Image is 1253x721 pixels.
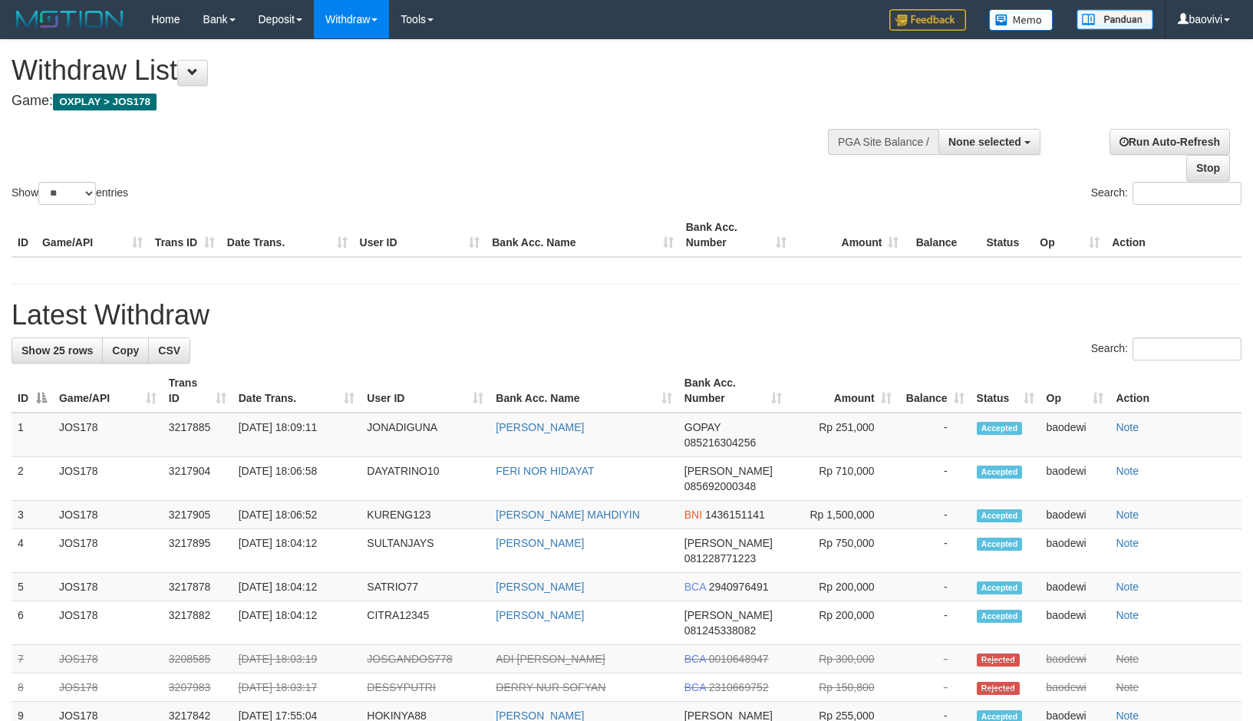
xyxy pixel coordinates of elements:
[1040,645,1110,673] td: baodewi
[1077,9,1153,30] img: panduan.png
[788,501,898,529] td: Rp 1,500,000
[12,8,128,31] img: MOTION_logo.png
[1116,681,1139,693] a: Note
[53,94,157,110] span: OXPLAY > JOS178
[361,413,490,457] td: JONADIGUNA
[1133,182,1241,205] input: Search:
[948,136,1021,148] span: None selected
[102,337,149,364] a: Copy
[1116,609,1139,621] a: Note
[684,537,773,549] span: [PERSON_NAME]
[1091,182,1241,205] label: Search:
[684,465,773,477] span: [PERSON_NAME]
[788,601,898,645] td: Rp 200,000
[788,645,898,673] td: Rp 300,000
[53,673,163,702] td: JOS178
[232,573,361,601] td: [DATE] 18:04:12
[232,601,361,645] td: [DATE] 18:04:12
[361,529,490,573] td: SULTANJAYS
[977,581,1023,594] span: Accepted
[977,466,1023,479] span: Accepted
[496,421,584,433] a: [PERSON_NAME]
[1186,155,1230,181] a: Stop
[496,537,584,549] a: [PERSON_NAME]
[977,682,1020,695] span: Rejected
[1116,465,1139,477] a: Note
[684,609,773,621] span: [PERSON_NAME]
[490,369,678,413] th: Bank Acc. Name: activate to sort column ascending
[12,337,103,364] a: Show 25 rows
[898,645,971,673] td: -
[21,344,93,357] span: Show 25 rows
[163,413,232,457] td: 3217885
[163,529,232,573] td: 3217895
[232,413,361,457] td: [DATE] 18:09:11
[684,581,706,593] span: BCA
[158,344,180,357] span: CSV
[12,645,53,673] td: 7
[980,213,1034,257] th: Status
[1116,509,1139,521] a: Note
[232,369,361,413] th: Date Trans.: activate to sort column ascending
[1034,213,1106,257] th: Op
[53,573,163,601] td: JOS178
[361,457,490,501] td: DAYATRINO10
[361,645,490,673] td: JOSGANDOS778
[496,465,594,477] a: FERI NOR HIDAYAT
[496,653,605,665] a: ADI [PERSON_NAME]
[1116,421,1139,433] a: Note
[977,610,1023,623] span: Accepted
[12,94,820,109] h4: Game:
[1106,213,1241,257] th: Action
[221,213,354,257] th: Date Trans.
[680,213,793,257] th: Bank Acc. Number
[53,645,163,673] td: JOS178
[977,538,1023,551] span: Accepted
[898,501,971,529] td: -
[496,681,605,693] a: DERRY NUR SOFYAN
[12,413,53,457] td: 1
[12,55,820,86] h1: Withdraw List
[1116,537,1139,549] a: Note
[977,509,1023,522] span: Accepted
[148,337,190,364] a: CSV
[1116,581,1139,593] a: Note
[898,413,971,457] td: -
[898,673,971,702] td: -
[684,624,756,637] span: Copy 081245338082 to clipboard
[989,9,1054,31] img: Button%20Memo.svg
[496,581,584,593] a: [PERSON_NAME]
[684,552,756,565] span: Copy 081228771223 to clipboard
[361,369,490,413] th: User ID: activate to sort column ascending
[112,344,139,357] span: Copy
[898,529,971,573] td: -
[36,213,149,257] th: Game/API
[53,457,163,501] td: JOS178
[889,9,966,31] img: Feedback.jpg
[12,601,53,645] td: 6
[1091,337,1241,360] label: Search:
[1040,601,1110,645] td: baodewi
[1133,337,1241,360] input: Search:
[12,573,53,601] td: 5
[898,601,971,645] td: -
[53,601,163,645] td: JOS178
[1040,673,1110,702] td: baodewi
[163,573,232,601] td: 3217878
[12,182,128,205] label: Show entries
[361,601,490,645] td: CITRA12345
[684,653,706,665] span: BCA
[163,501,232,529] td: 3217905
[709,581,769,593] span: Copy 2940976491 to clipboard
[788,529,898,573] td: Rp 750,000
[38,182,96,205] select: Showentries
[898,369,971,413] th: Balance: activate to sort column ascending
[149,213,221,257] th: Trans ID
[684,480,756,492] span: Copy 085692000348 to clipboard
[793,213,905,257] th: Amount
[684,681,706,693] span: BCA
[53,413,163,457] td: JOS178
[828,129,938,155] div: PGA Site Balance /
[53,501,163,529] td: JOS178
[496,609,584,621] a: [PERSON_NAME]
